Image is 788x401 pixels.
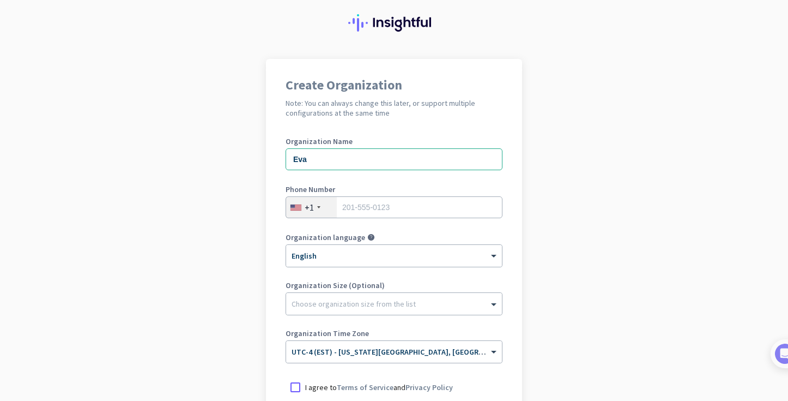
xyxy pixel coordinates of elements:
input: 201-555-0123 [286,196,502,218]
label: Organization language [286,234,365,241]
h1: Create Organization [286,79,502,92]
p: I agree to and [305,382,453,393]
h2: Note: You can always change this later, or support multiple configurations at the same time [286,98,502,118]
a: Terms of Service [337,382,393,392]
div: +1 [305,202,314,213]
input: What is the name of your organization? [286,148,502,170]
label: Phone Number [286,185,502,193]
label: Organization Name [286,137,502,145]
label: Organization Time Zone [286,330,502,337]
i: help [367,234,375,241]
img: Insightful [348,14,440,32]
a: Privacy Policy [405,382,453,392]
label: Organization Size (Optional) [286,282,502,289]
